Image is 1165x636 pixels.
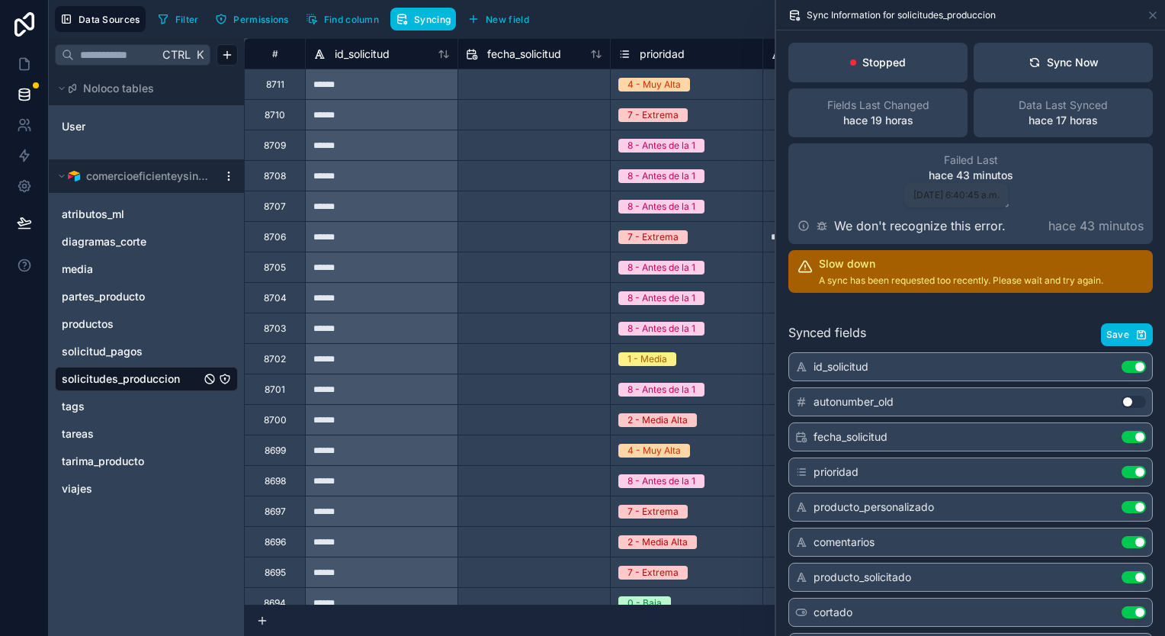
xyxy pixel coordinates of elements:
div: 8 - Antes de la 1 [627,139,695,153]
span: viajes [62,481,92,496]
a: tareas [62,426,201,442]
span: tarima_producto [62,454,144,469]
span: User [62,119,85,134]
div: 2 - Media Alta [627,535,688,549]
div: 8698 [265,475,286,487]
button: Syncing [390,8,456,31]
div: solicitudes_produccion [55,367,238,391]
a: User [62,119,185,134]
div: 8711 [266,79,284,91]
span: solicitud_pagos [62,344,143,359]
span: fecha_solicitud [487,47,561,62]
p: A sync has been requested too recently. Please wait and try again. [819,275,1103,287]
span: tareas [62,426,94,442]
div: partes_producto [55,284,238,309]
div: atributos_ml [55,202,238,226]
button: Sync Now [974,43,1153,82]
div: media [55,257,238,281]
div: productos [55,312,238,336]
div: 8 - Antes de la 1 [627,200,695,214]
span: comentarios [814,535,875,550]
a: Syncing [390,8,462,31]
span: productos [62,316,114,332]
a: media [62,262,201,277]
button: Filter [152,8,204,31]
span: media [62,262,93,277]
span: K [194,50,205,60]
span: Filter [175,14,199,25]
span: Permissions [233,14,288,25]
div: 8 - Antes de la 1 [627,474,695,488]
h2: Slow down [819,256,1103,271]
a: solicitud_pagos [62,344,201,359]
span: partes_producto [62,289,145,304]
button: Find column [300,8,384,31]
div: tags [55,394,238,419]
div: User [55,114,238,139]
button: Airtable Logocomercioeficienteysingular [55,165,217,187]
p: hace 43 minutos [1048,217,1144,235]
p: hace 17 horas [1029,113,1098,128]
div: 8694 [264,597,286,609]
span: Data Last Synced [1019,98,1108,113]
span: id_solicitud [814,359,868,374]
a: atributos_ml [62,207,201,222]
span: cortado [814,605,852,620]
span: atributos_ml [62,207,124,222]
div: 8706 [264,231,286,243]
div: 8702 [264,353,286,365]
button: Permissions [210,8,294,31]
a: viajes [62,481,201,496]
span: Find column [324,14,379,25]
div: 4 - Muy Alta [627,444,681,458]
span: Synced fields [788,323,866,346]
span: Data Sources [79,14,140,25]
span: tags [62,399,85,414]
p: hace 43 minutos [929,168,1013,183]
span: prioridad [640,47,685,62]
p: Stopped [862,55,906,70]
div: 8 - Antes de la 1 [627,383,695,397]
div: tarima_producto [55,449,238,474]
div: 0 - Baja [627,596,662,610]
span: prioridad [814,464,859,480]
div: 4 - Muy Alta [627,78,681,92]
div: 7 - Extrema [627,230,679,244]
img: Airtable Logo [68,170,80,182]
span: Sync Information for solicitudes_produccion [807,9,996,21]
p: We don't recognize this error. [834,217,1006,235]
span: id_solicitud [335,47,390,62]
div: 8709 [264,140,286,152]
span: Fields Last Changed [827,98,929,113]
a: solicitudes_produccion [62,371,201,387]
div: 8708 [264,170,286,182]
div: 7 - Extrema [627,566,679,580]
div: 2 - Media Alta [627,413,688,427]
div: 8697 [265,506,286,518]
button: Save [1101,323,1153,346]
div: 8696 [265,536,286,548]
div: 8710 [265,109,285,121]
div: # [256,48,294,59]
div: 8704 [264,292,287,304]
a: diagramas_corte [62,234,201,249]
div: 8 - Antes de la 1 [627,322,695,336]
div: tareas [55,422,238,446]
a: Permissions [210,8,300,31]
a: tags [62,399,201,414]
div: 1 - Media [627,352,667,366]
span: fecha_solicitud [814,429,887,445]
span: [DATE] 6:40:45 a.m. [913,189,1000,201]
span: Syncing [414,14,451,25]
span: Ctrl [161,45,192,64]
div: 8 - Antes de la 1 [627,261,695,275]
span: producto_personalizado [814,499,934,515]
button: Data Sources [55,6,146,32]
div: viajes [55,477,238,501]
button: New field [462,8,534,31]
div: 8700 [264,414,287,426]
div: 7 - Extrema [627,108,679,122]
span: producto_solicitado [814,570,911,585]
span: Save [1106,329,1129,341]
div: 8 - Antes de la 1 [627,169,695,183]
